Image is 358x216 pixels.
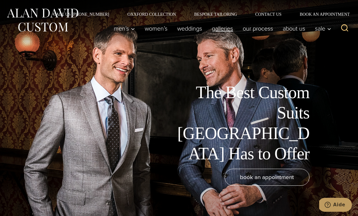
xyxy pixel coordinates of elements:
a: book an appointment [225,169,309,186]
a: Bespoke Tailoring [185,12,246,16]
span: book an appointment [240,173,294,181]
button: Men’s sub menu toggle [109,22,140,35]
a: weddings [172,22,207,35]
a: Women’s [140,22,172,35]
button: View Search Form [337,21,352,36]
h1: The Best Custom Suits [GEOGRAPHIC_DATA] Has to Offer [173,82,309,164]
nav: Secondary Navigation [44,12,352,16]
nav: Primary Navigation [109,22,334,35]
iframe: Ouvre un widget dans lequel vous pouvez chatter avec l’un de nos agents [319,198,352,213]
a: Galleries [207,22,238,35]
a: Oxxford Collection [118,12,185,16]
a: Our Process [238,22,278,35]
a: About Us [278,22,310,35]
button: Sale sub menu toggle [310,22,334,35]
a: Book an Appointment [291,12,352,16]
img: Alan David Custom [6,7,79,34]
a: Contact Us [246,12,291,16]
a: Call Us [PHONE_NUMBER] [44,12,118,16]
